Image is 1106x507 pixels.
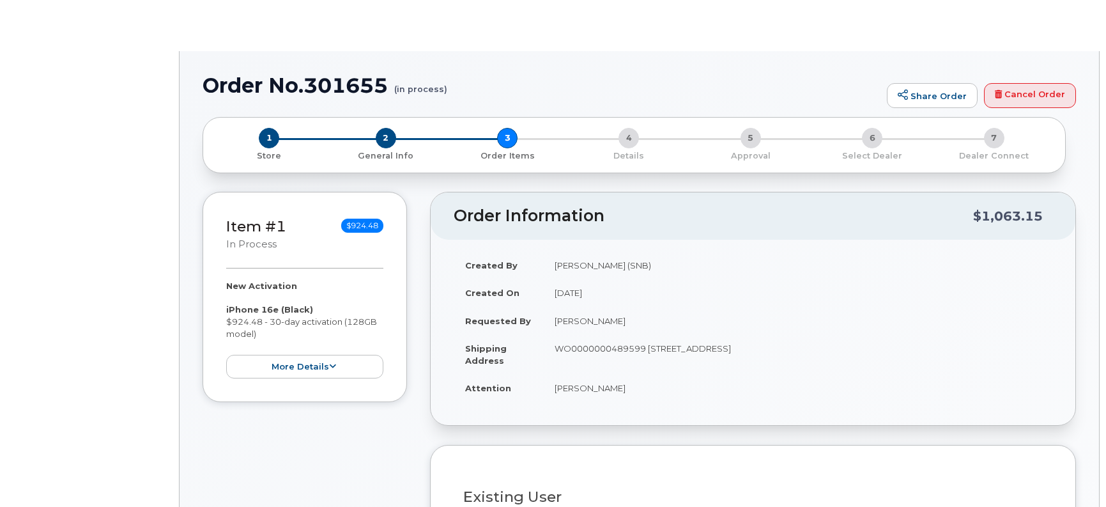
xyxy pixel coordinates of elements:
span: $924.48 [341,219,383,233]
a: Item #1 [226,217,286,235]
p: Store [219,150,319,162]
h2: Order Information [454,207,973,225]
strong: Created By [465,260,518,270]
strong: Shipping Address [465,343,507,366]
div: $1,063.15 [973,204,1043,228]
a: 2 General Info [325,148,446,162]
a: Share Order [887,83,978,109]
a: 1 Store [213,148,325,162]
a: Cancel Order [984,83,1076,109]
span: 1 [259,128,279,148]
h3: Existing User [463,489,1043,505]
td: [DATE] [543,279,1052,307]
button: more details [226,355,383,378]
td: [PERSON_NAME] (SNB) [543,251,1052,279]
strong: iPhone 16e (Black) [226,304,313,315]
td: WO0000000489599 [STREET_ADDRESS] [543,334,1052,374]
strong: Created On [465,288,519,298]
strong: New Activation [226,281,297,291]
strong: Requested By [465,316,531,326]
span: 2 [376,128,396,148]
h1: Order No.301655 [203,74,880,97]
td: [PERSON_NAME] [543,374,1052,402]
div: $924.48 - 30-day activation (128GB model) [226,280,383,378]
small: in process [226,238,277,250]
small: (in process) [394,74,447,94]
p: General Info [330,150,441,162]
td: [PERSON_NAME] [543,307,1052,335]
strong: Attention [465,383,511,393]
